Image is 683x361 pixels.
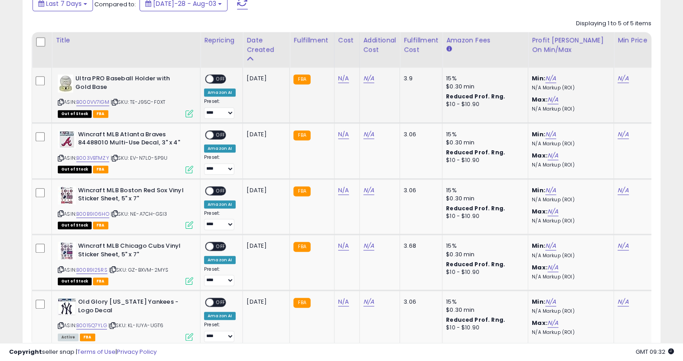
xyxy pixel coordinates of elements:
p: N/A Markup (ROI) [532,308,607,315]
div: $10 - $10.90 [446,268,521,276]
p: N/A Markup (ROI) [532,218,607,224]
span: FBA [93,222,108,229]
a: B00B9I25RS [76,266,107,274]
div: [DATE] [246,74,283,83]
p: N/A Markup (ROI) [532,274,607,280]
div: $10 - $10.90 [446,213,521,220]
span: | SKU: NE-A7CH-GSI3 [111,210,167,218]
a: N/A [545,74,556,83]
div: Preset: [204,210,236,231]
b: Reduced Prof. Rng. [446,260,505,268]
a: B00B9I06HO [76,210,109,218]
b: Min: [532,186,545,194]
div: ASIN: [58,242,193,284]
a: N/A [548,151,558,160]
div: Fulfillment Cost [404,36,438,55]
div: Amazon AI [204,144,236,153]
b: Wincraft MLB Chicago Cubs Vinyl Sticker Sheet, 5" x 7" [78,242,188,261]
div: ASIN: [58,130,193,172]
div: $0.30 min [446,139,521,147]
a: N/A [338,130,349,139]
div: Repricing [204,36,239,45]
div: 15% [446,130,521,139]
b: Min: [532,241,545,250]
p: N/A Markup (ROI) [532,141,607,147]
a: N/A [363,130,374,139]
a: N/A [548,95,558,104]
div: Preset: [204,154,236,175]
div: Amazon AI [204,88,236,97]
span: FBA [93,110,108,118]
img: 61oGAPxT67L._SL40_.jpg [58,186,76,204]
img: 41wP8MMbBdL._SL40_.jpg [58,74,73,93]
b: Min: [532,130,545,139]
p: N/A Markup (ROI) [532,162,607,168]
div: 3.9 [404,74,435,83]
small: FBA [293,74,310,84]
div: Displaying 1 to 5 of 5 items [576,19,651,28]
small: FBA [293,298,310,308]
div: $10 - $10.90 [446,101,521,108]
div: Amazon AI [204,312,236,320]
div: Preset: [204,266,236,287]
div: [DATE] [246,298,283,306]
div: Title [56,36,196,45]
a: Privacy Policy [117,347,157,356]
a: N/A [545,297,556,306]
span: FBA [93,278,108,285]
div: Amazon AI [204,256,236,264]
small: Amazon Fees. [446,45,451,53]
small: FBA [293,186,310,196]
b: Max: [532,319,548,327]
a: N/A [338,74,349,83]
b: Reduced Prof. Rng. [446,148,505,156]
b: Max: [532,151,548,160]
span: All listings that are currently out of stock and unavailable for purchase on Amazon [58,166,92,173]
div: ASIN: [58,186,193,228]
span: OFF [214,131,228,139]
div: Preset: [204,98,236,119]
a: Terms of Use [77,347,116,356]
b: Max: [532,263,548,272]
a: N/A [548,263,558,272]
div: 3.06 [404,186,435,194]
b: Ultra PRO Baseball Holder with Gold Base [75,74,185,93]
span: All listings that are currently out of stock and unavailable for purchase on Amazon [58,110,92,118]
p: N/A Markup (ROI) [532,85,607,91]
a: N/A [363,297,374,306]
div: seller snap | | [9,348,157,356]
a: N/A [338,297,349,306]
b: Old Glory [US_STATE] Yankees - Logo Decal [78,298,188,317]
a: N/A [338,241,349,250]
div: $10 - $10.90 [446,324,521,332]
p: N/A Markup (ROI) [532,253,607,259]
a: N/A [338,186,349,195]
span: All listings that are currently out of stock and unavailable for purchase on Amazon [58,222,92,229]
b: Reduced Prof. Rng. [446,93,505,100]
span: | SKU: EV-N7L0-5P9U [111,154,167,162]
div: 15% [446,242,521,250]
a: N/A [618,186,628,195]
a: N/A [363,241,374,250]
div: 15% [446,298,521,306]
div: [DATE] [246,242,283,250]
a: N/A [363,186,374,195]
img: 51pEIw7iyDL._SL40_.jpg [58,298,76,316]
a: N/A [545,186,556,195]
b: Wincraft MLB Boston Red Sox Vinyl Sticker Sheet, 5" x 7" [78,186,188,205]
span: | SKU: KL-IUYA-UGT6 [108,322,163,329]
span: All listings that are currently out of stock and unavailable for purchase on Amazon [58,278,92,285]
span: OFF [214,299,228,306]
p: N/A Markup (ROI) [532,197,607,203]
b: Reduced Prof. Rng. [446,204,505,212]
span: | SKU: TE-J95C-F0XT [111,98,165,106]
div: 15% [446,186,521,194]
div: $10 - $10.90 [446,157,521,164]
a: N/A [548,207,558,216]
a: N/A [618,130,628,139]
img: 31gdHHtN8wL._SL40_.jpg [58,130,76,148]
b: Min: [532,297,545,306]
p: N/A Markup (ROI) [532,106,607,112]
div: Fulfillment [293,36,330,45]
div: [DATE] [246,186,283,194]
